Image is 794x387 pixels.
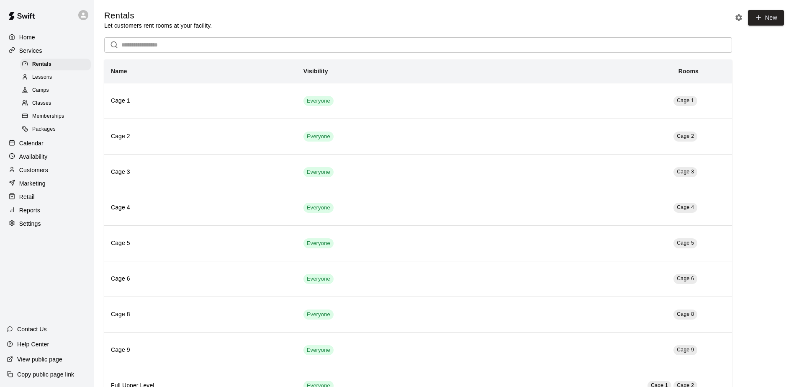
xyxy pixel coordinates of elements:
[19,219,41,228] p: Settings
[748,10,784,26] a: New
[19,33,35,41] p: Home
[20,84,94,97] a: Camps
[7,31,87,44] a: Home
[19,206,40,214] p: Reports
[104,10,212,21] h5: Rentals
[303,97,334,105] span: Everyone
[303,167,334,177] div: This service is visible to all of your customers
[677,347,694,353] span: Cage 9
[32,99,51,108] span: Classes
[20,123,94,136] a: Packages
[111,168,290,177] h6: Cage 3
[303,240,334,248] span: Everyone
[17,355,62,364] p: View public page
[7,191,87,203] a: Retail
[303,204,334,212] span: Everyone
[111,132,290,141] h6: Cage 2
[7,177,87,190] a: Marketing
[20,71,94,84] a: Lessons
[17,325,47,333] p: Contact Us
[111,346,290,355] h6: Cage 9
[19,179,46,188] p: Marketing
[7,44,87,57] a: Services
[677,240,694,246] span: Cage 5
[303,168,334,176] span: Everyone
[303,96,334,106] div: This service is visible to all of your customers
[20,110,94,123] a: Memberships
[7,217,87,230] a: Settings
[303,238,334,248] div: This service is visible to all of your customers
[20,97,94,110] a: Classes
[20,124,91,135] div: Packages
[32,73,52,82] span: Lessons
[7,164,87,176] a: Customers
[303,311,334,319] span: Everyone
[20,59,91,70] div: Rentals
[7,137,87,150] a: Calendar
[677,276,694,281] span: Cage 6
[303,310,334,320] div: This service is visible to all of your customers
[678,68,699,75] b: Rooms
[732,11,745,24] button: Rental settings
[17,370,74,379] p: Copy public page link
[20,58,94,71] a: Rentals
[303,275,334,283] span: Everyone
[20,85,91,96] div: Camps
[303,274,334,284] div: This service is visible to all of your customers
[19,193,35,201] p: Retail
[32,125,56,134] span: Packages
[111,274,290,284] h6: Cage 6
[32,60,51,69] span: Rentals
[32,86,49,95] span: Camps
[111,203,290,212] h6: Cage 4
[111,239,290,248] h6: Cage 5
[303,132,334,142] div: This service is visible to all of your customers
[303,203,334,213] div: This service is visible to all of your customers
[303,133,334,141] span: Everyone
[20,111,91,122] div: Memberships
[677,133,694,139] span: Cage 2
[19,46,42,55] p: Services
[20,98,91,109] div: Classes
[19,166,48,174] p: Customers
[677,311,694,317] span: Cage 8
[677,169,694,175] span: Cage 3
[7,204,87,217] a: Reports
[19,139,44,147] p: Calendar
[17,340,49,348] p: Help Center
[32,112,64,121] span: Memberships
[7,150,87,163] a: Availability
[19,152,48,161] p: Availability
[111,310,290,319] h6: Cage 8
[677,98,694,103] span: Cage 1
[303,68,328,75] b: Visibility
[104,21,212,30] p: Let customers rent rooms at your facility.
[677,204,694,210] span: Cage 4
[111,96,290,106] h6: Cage 1
[20,72,91,83] div: Lessons
[111,68,127,75] b: Name
[303,345,334,355] div: This service is visible to all of your customers
[303,346,334,354] span: Everyone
